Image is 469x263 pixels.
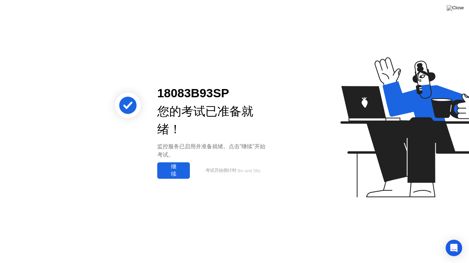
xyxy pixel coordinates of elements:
span: 9m and 58s [237,168,260,173]
div: 18083B93SP [157,84,270,102]
img: Close [447,5,464,11]
div: Open Intercom Messenger [446,240,462,256]
button: 考试开始倒计时9m and 58s [193,164,270,177]
div: 继续 [159,163,188,178]
div: 您的考试已准备就绪！ [157,102,270,139]
div: 监控服务已启用并准备就绪。点击”继续”开始考试。 [157,142,270,159]
button: 继续 [157,162,190,179]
